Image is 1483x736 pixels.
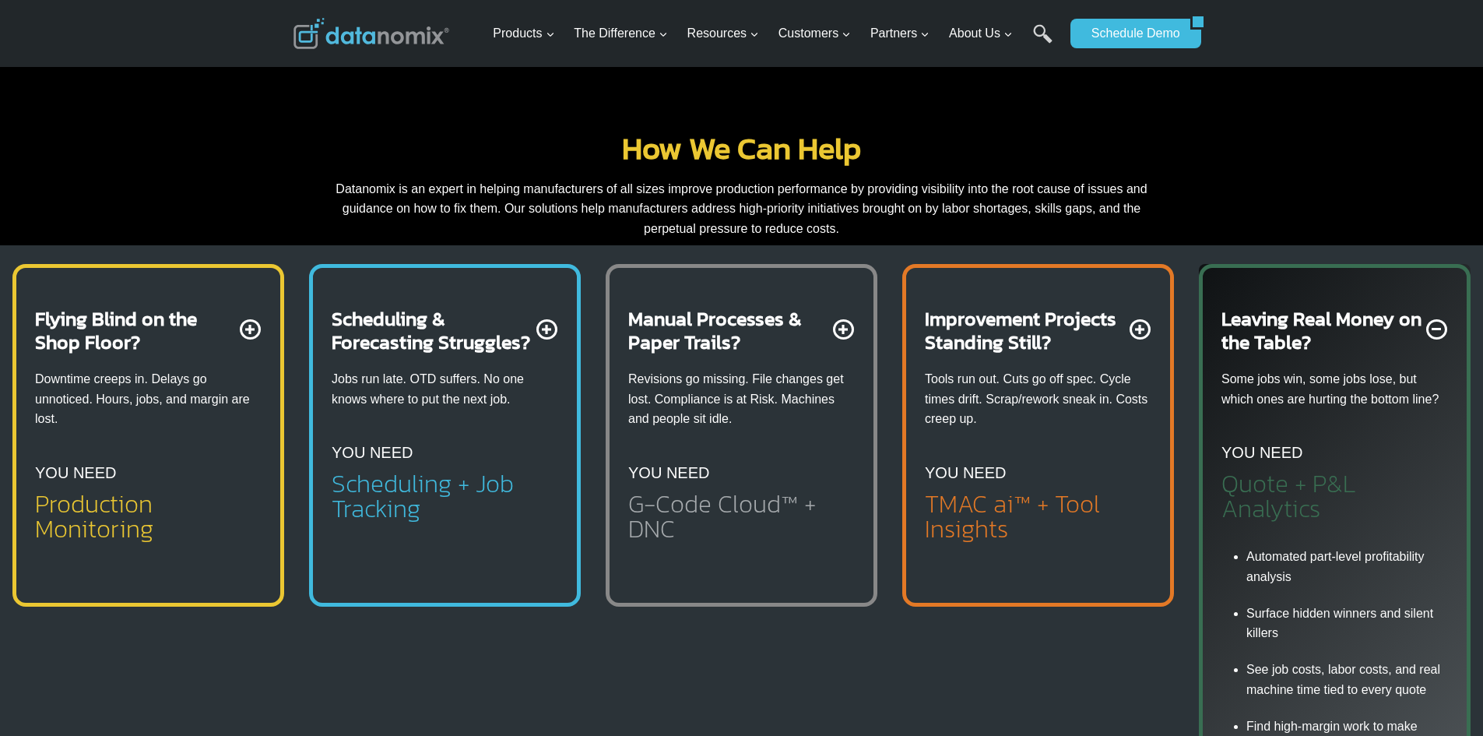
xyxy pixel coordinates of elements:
[293,18,449,49] img: Datanomix
[35,369,262,429] p: Downtime creeps in. Delays go unnoticed. Hours, jobs, and margin are lost.
[332,471,558,521] h2: Scheduling + Job Tracking
[778,23,851,44] span: Customers
[1033,24,1053,59] a: Search
[1246,595,1448,652] li: Surface hidden winners and silent killers
[870,23,930,44] span: Partners
[331,132,1153,164] h2: How We Can Help
[174,347,198,358] a: Terms
[35,491,262,541] h2: Production Monitoring
[1246,652,1448,709] li: See job costs, labor costs, and real machine time tied to every quote
[35,307,237,354] h2: Flying Blind on the Shop Floor?
[331,179,1153,239] p: Datanomix is an expert in helping manufacturers of all sizes improve production performance by pr...
[332,369,558,409] p: Jobs run late. OTD suffers. No one knows where to put the next job.
[1221,471,1448,521] h2: Quote + P&L Analytics
[1221,440,1302,465] p: YOU NEED
[332,440,413,465] p: YOU NEED
[1221,307,1423,354] h2: Leaving Real Money on the Table?
[925,369,1151,429] p: Tools run out. Cuts go off spec. Cycle times drift. Scrap/rework sneak in. Costs creep up.
[949,23,1013,44] span: About Us
[35,460,116,485] p: YOU NEED
[925,491,1151,541] h2: TMAC ai™ + Tool Insights
[487,9,1063,59] nav: Primary Navigation
[332,307,533,354] h2: Scheduling & Forecasting Struggles?
[212,347,262,358] a: Privacy Policy
[574,23,668,44] span: The Difference
[925,460,1006,485] p: YOU NEED
[1070,19,1190,48] a: Schedule Demo
[1221,369,1448,409] p: Some jobs win, some jobs lose, but which ones are hurting the bottom line?
[493,23,554,44] span: Products
[350,1,400,15] span: Last Name
[925,307,1126,354] h2: Improvement Projects Standing Still?
[628,460,709,485] p: YOU NEED
[628,307,830,354] h2: Manual Processes & Paper Trails?
[628,491,855,541] h2: G-Code Cloud™ + DNC
[687,23,759,44] span: Resources
[1246,547,1448,595] li: Automated part-level profitability analysis
[350,192,410,206] span: State/Region
[628,369,855,429] p: Revisions go missing. File changes get lost. Compliance is at Risk. Machines and people sit idle.
[350,65,420,79] span: Phone number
